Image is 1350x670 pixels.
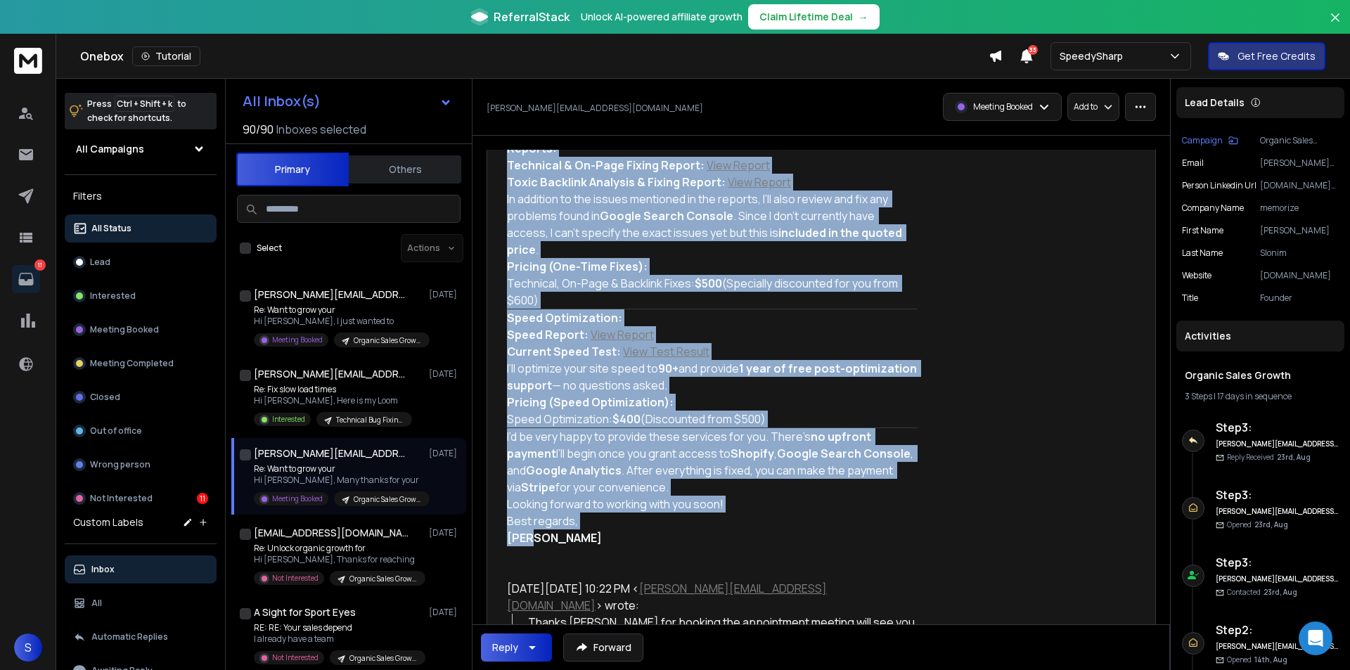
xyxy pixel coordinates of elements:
[623,344,709,359] a: View Test Result
[507,496,918,513] div: Looking forward to working with you soon!
[1185,96,1245,110] p: Lead Details
[1260,157,1339,169] p: [PERSON_NAME][EMAIL_ADDRESS][DOMAIN_NAME]
[748,4,880,30] button: Claim Lifetime Deal→
[115,96,174,112] span: Ctrl + Shift + k
[65,349,217,378] button: Meeting Completed
[507,157,705,173] strong: Technical & On-Page Fixing Report:
[254,316,423,327] p: Hi [PERSON_NAME], I just wanted to
[254,526,409,540] h1: [EMAIL_ADDRESS][DOMAIN_NAME]
[581,10,742,24] p: Unlock AI-powered affiliate growth
[91,631,168,643] p: Automatic Replies
[429,527,461,539] p: [DATE]
[1227,452,1311,463] p: Reply Received
[80,46,989,66] div: Onebox
[254,463,423,475] p: Re: Want to grow your
[507,411,918,427] div: Speed Optimization: (Discounted from $500)
[429,607,461,618] p: [DATE]
[90,358,174,369] p: Meeting Completed
[91,223,131,234] p: All Status
[254,633,423,645] p: I already have a team
[65,451,217,479] button: Wrong person
[1182,135,1223,146] p: Campaign
[1208,42,1325,70] button: Get Free Credits
[272,573,319,584] p: Not Interested
[90,459,150,470] p: Wrong person
[507,428,918,496] div: I’d be very happy to provide these services for you. There’s I’ll begin once you grant access to ...
[254,622,423,633] p: RE: RE: Your sales depend
[1216,574,1339,584] h6: [PERSON_NAME][EMAIL_ADDRESS][DOMAIN_NAME]
[65,383,217,411] button: Closed
[349,154,461,185] button: Others
[658,361,679,376] strong: 90+
[1028,45,1038,55] span: 33
[254,475,423,486] p: Hi [PERSON_NAME], Many thanks for your
[1216,621,1339,638] h6: Step 2 :
[90,493,153,504] p: Not Interested
[1254,520,1288,529] span: 23rd, Aug
[65,417,217,445] button: Out of office
[1182,157,1204,169] p: Email
[91,564,115,575] p: Inbox
[276,121,366,138] h3: Inboxes selected
[563,633,643,662] button: Forward
[254,543,423,554] p: Re: Unlock organic growth for
[507,259,648,274] strong: Pricing (One-Time Fixes):
[236,153,349,186] button: Primary
[707,157,770,173] a: View Report
[65,248,217,276] button: Lead
[507,360,918,394] div: I’ll optimize your site speed to and provide — no questions asked.
[14,633,42,662] button: S
[254,288,409,302] h1: [PERSON_NAME][EMAIL_ADDRESS][DOMAIN_NAME]
[612,411,641,427] strong: $400
[272,414,305,425] p: Interested
[591,327,654,342] a: View Report
[1227,655,1287,665] p: Opened
[1182,247,1223,259] p: Last Name
[1216,506,1339,517] h6: [PERSON_NAME][EMAIL_ADDRESS][DOMAIN_NAME]
[507,174,726,190] strong: Toxic Backlink Analysis & Fixing Report:
[254,304,423,316] p: Re: Want to grow your
[257,243,282,254] label: Select
[254,554,423,565] p: Hi [PERSON_NAME], Thanks for reaching
[1216,439,1339,449] h6: [PERSON_NAME][EMAIL_ADDRESS][DOMAIN_NAME]
[507,191,918,258] div: In addition to the issues mentioned in the reports, I’ll also review and fix any problems found i...
[272,652,319,663] p: Not Interested
[600,208,733,224] strong: Google Search Console
[1216,641,1339,652] h6: [PERSON_NAME][EMAIL_ADDRESS][DOMAIN_NAME]
[1260,292,1339,304] p: Founder
[507,394,674,410] strong: Pricing (Speed Optimization):
[76,142,144,156] h1: All Campaigns
[507,344,621,359] strong: Current Speed Test:
[1227,520,1288,530] p: Opened
[1299,621,1332,655] div: Open Intercom Messenger
[1182,225,1223,236] p: First Name
[1074,101,1098,112] p: Add to
[65,316,217,344] button: Meeting Booked
[481,633,552,662] button: Reply
[243,121,274,138] span: 90 / 90
[1216,419,1339,436] h6: Step 3 :
[132,46,200,66] button: Tutorial
[429,368,461,380] p: [DATE]
[65,589,217,617] button: All
[429,289,461,300] p: [DATE]
[90,290,136,302] p: Interested
[354,335,421,346] p: Organic Sales Growth
[65,214,217,243] button: All Status
[1182,135,1238,146] button: Campaign
[507,581,827,613] a: [PERSON_NAME][EMAIL_ADDRESS][DOMAIN_NAME]
[65,555,217,584] button: Inbox
[65,623,217,651] button: Automatic Replies
[34,259,46,271] p: 11
[1260,135,1339,146] p: Organic Sales Growth
[272,335,323,345] p: Meeting Booked
[487,103,703,114] p: [PERSON_NAME][EMAIL_ADDRESS][DOMAIN_NAME]
[1227,587,1297,598] p: Contacted
[728,174,791,190] a: View Report
[1060,49,1129,63] p: SpeedySharp
[1326,8,1344,42] button: Close banner
[507,275,918,309] div: Technical, On-Page & Backlink Fixes: (Specially discounted for you from $600)
[1182,270,1211,281] p: website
